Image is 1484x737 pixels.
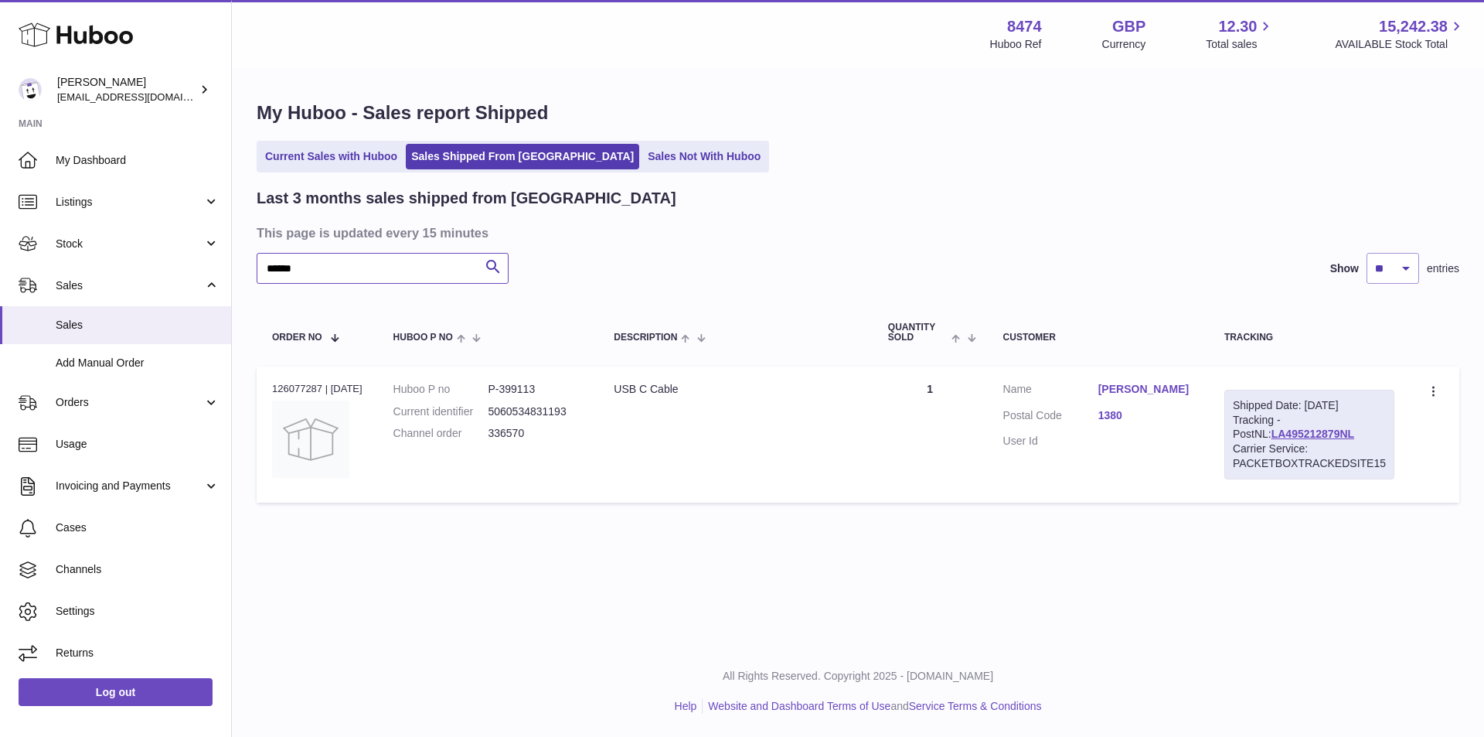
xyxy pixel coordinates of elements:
[909,700,1042,712] a: Service Terms & Conditions
[708,700,890,712] a: Website and Dashboard Terms of Use
[1003,408,1098,427] dt: Postal Code
[614,333,677,343] span: Description
[488,426,583,441] dd: 336570
[488,404,583,419] dd: 5060534831193
[1379,16,1448,37] span: 15,242.38
[1102,37,1146,52] div: Currency
[56,562,220,577] span: Channels
[1003,434,1098,449] dt: User Id
[56,520,220,535] span: Cases
[393,333,453,343] span: Huboo P no
[19,78,42,101] img: orders@neshealth.com
[57,75,196,104] div: [PERSON_NAME]
[56,646,220,660] span: Returns
[1098,408,1193,423] a: 1380
[1224,390,1394,479] div: Tracking - PostNL:
[1224,333,1394,343] div: Tracking
[272,401,349,478] img: no-photo.jpg
[1233,398,1386,413] div: Shipped Date: [DATE]
[260,144,403,169] a: Current Sales with Huboo
[56,479,203,493] span: Invoicing and Payments
[393,426,488,441] dt: Channel order
[642,144,766,169] a: Sales Not With Huboo
[406,144,639,169] a: Sales Shipped From [GEOGRAPHIC_DATA]
[1007,16,1042,37] strong: 8474
[1003,333,1193,343] div: Customer
[56,195,203,210] span: Listings
[1003,382,1098,401] dt: Name
[1206,16,1275,52] a: 12.30 Total sales
[1112,16,1145,37] strong: GBP
[56,437,220,452] span: Usage
[1206,37,1275,52] span: Total sales
[614,382,857,397] div: USB C Cable
[244,669,1472,684] p: All Rights Reserved. Copyright 2025 - [DOMAIN_NAME]
[888,322,948,343] span: Quantity Sold
[272,333,322,343] span: Order No
[1335,16,1465,52] a: 15,242.38 AVAILABLE Stock Total
[56,153,220,168] span: My Dashboard
[257,224,1455,241] h3: This page is updated every 15 minutes
[393,404,488,419] dt: Current identifier
[873,367,988,503] td: 1
[56,356,220,370] span: Add Manual Order
[56,604,220,619] span: Settings
[703,699,1041,714] li: and
[56,278,203,293] span: Sales
[19,678,213,706] a: Log out
[990,37,1042,52] div: Huboo Ref
[675,700,697,712] a: Help
[1427,261,1459,276] span: entries
[1330,261,1359,276] label: Show
[56,395,203,410] span: Orders
[1335,37,1465,52] span: AVAILABLE Stock Total
[57,90,227,103] span: [EMAIL_ADDRESS][DOMAIN_NAME]
[488,382,583,397] dd: P-399113
[272,382,362,396] div: 126077287 | [DATE]
[257,188,676,209] h2: Last 3 months sales shipped from [GEOGRAPHIC_DATA]
[393,382,488,397] dt: Huboo P no
[257,101,1459,125] h1: My Huboo - Sales report Shipped
[1271,428,1354,440] a: LA495212879NL
[1233,442,1386,471] div: Carrier Service: PACKETBOXTRACKEDSITE15
[1098,382,1193,397] a: [PERSON_NAME]
[56,237,203,251] span: Stock
[1218,16,1257,37] span: 12.30
[56,318,220,333] span: Sales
